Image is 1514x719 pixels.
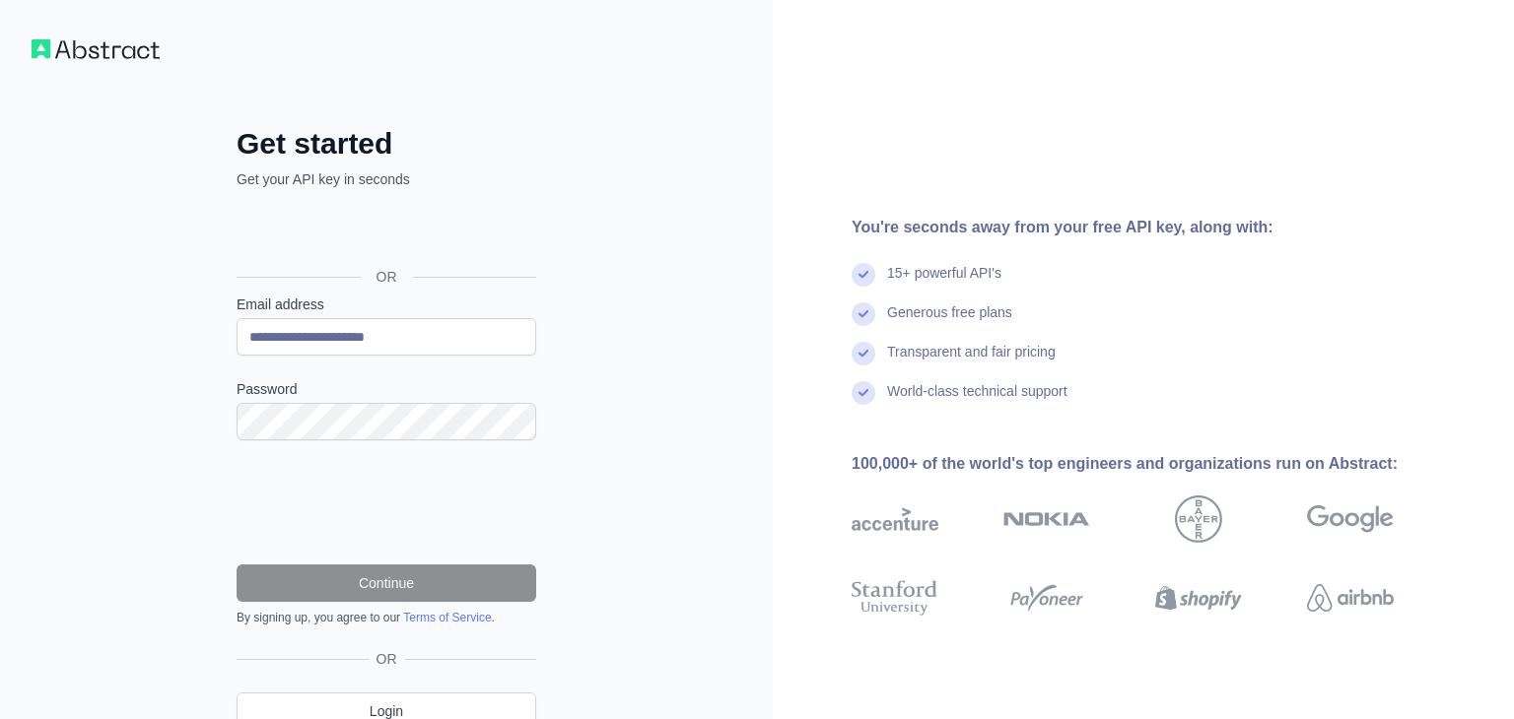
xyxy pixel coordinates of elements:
img: check mark [852,302,875,326]
iframe: reCAPTCHA [237,464,536,541]
img: airbnb [1307,576,1394,620]
img: payoneer [1003,576,1090,620]
img: check mark [852,263,875,287]
label: Password [237,379,536,399]
img: check mark [852,381,875,405]
span: OR [361,267,413,287]
h2: Get started [237,126,536,162]
img: google [1307,495,1394,543]
img: check mark [852,342,875,365]
div: 15+ powerful API's [887,263,1001,302]
img: accenture [852,495,938,543]
div: By signing up, you agree to our . [237,610,536,625]
img: bayer [1175,495,1222,543]
p: Get your API key in seconds [237,169,536,189]
div: 100,000+ of the world's top engineers and organizations run on Abstract: [852,452,1457,476]
button: Continue [237,564,536,602]
iframe: Botón Iniciar sesión con Google [227,211,542,254]
img: Workflow [32,39,160,59]
div: World-class technical support [887,381,1067,421]
img: nokia [1003,495,1090,543]
a: Terms of Service [403,611,491,624]
div: Generous free plans [887,302,1012,342]
label: Email address [237,294,536,314]
span: OR [369,649,405,669]
img: shopify [1155,576,1242,620]
img: stanford university [852,576,938,620]
div: Transparent and fair pricing [887,342,1056,381]
div: You're seconds away from your free API key, along with: [852,216,1457,239]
